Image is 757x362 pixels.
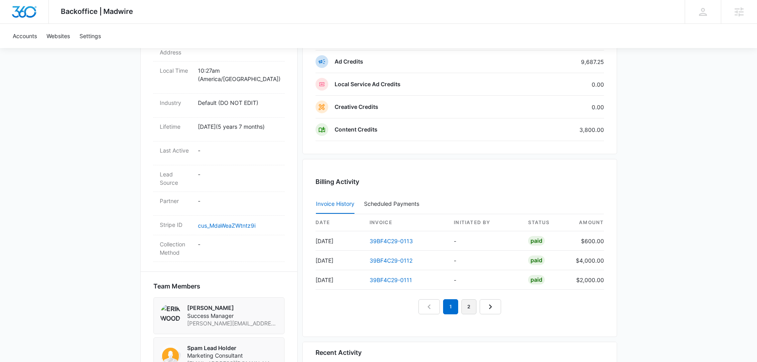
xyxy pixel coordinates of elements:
span: Backoffice | Madwire [61,7,133,15]
td: [DATE] [316,270,363,290]
a: Settings [75,24,106,48]
p: - [198,197,278,205]
td: - [447,251,521,270]
dt: Lifetime [160,122,192,131]
p: Creative Credits [335,103,378,111]
td: 3,800.00 [520,118,604,141]
td: 9,687.25 [520,50,604,73]
div: Lead Source- [153,165,285,192]
h3: Billing Activity [316,177,604,186]
th: status [522,214,569,231]
th: Initiated By [447,214,521,231]
dt: Last Active [160,146,192,155]
dt: Industry [160,99,192,107]
div: Scheduled Payments [364,201,422,207]
td: 0.00 [520,96,604,118]
dt: Partner [160,197,192,205]
p: [PERSON_NAME] [187,304,278,312]
td: $2,000.00 [569,270,604,290]
dt: Billing Address [160,40,192,56]
div: Paid [528,236,545,246]
td: [DATE] [316,251,363,270]
div: Collection Method- [153,235,285,262]
td: $4,000.00 [569,251,604,270]
em: 1 [443,299,458,314]
th: date [316,214,363,231]
dt: Collection Method [160,240,192,257]
div: Lifetime[DATE](5 years 7 months) [153,118,285,141]
a: Next Page [480,299,501,314]
span: Team Members [153,281,200,291]
div: Paid [528,256,545,265]
p: [DATE] ( 5 years 7 months ) [198,122,278,131]
p: - [198,170,278,178]
img: Erik Woods [160,304,181,325]
td: - [447,270,521,290]
button: Invoice History [316,195,354,214]
span: [PERSON_NAME][EMAIL_ADDRESS][PERSON_NAME][DOMAIN_NAME] [187,319,278,327]
th: invoice [363,214,448,231]
a: Page 2 [461,299,476,314]
a: Websites [42,24,75,48]
a: cus_MdaWeaZWtntz9i [198,222,256,229]
dt: Lead Source [160,170,192,187]
nav: Pagination [418,299,501,314]
p: - [198,146,278,155]
div: IndustryDefault (DO NOT EDIT) [153,94,285,118]
a: 39BF4C29-0113 [370,238,413,244]
dt: Stripe ID [160,221,192,229]
div: Stripe IDcus_MdaWeaZWtntz9i [153,216,285,235]
span: Marketing Consultant [187,352,278,360]
a: 39BF4C29-0111 [370,277,412,283]
p: Ad Credits [335,58,363,66]
div: Paid [528,275,545,285]
td: $600.00 [569,231,604,251]
dt: Local Time [160,66,192,75]
td: 0.00 [520,73,604,96]
p: Default (DO NOT EDIT) [198,99,278,107]
p: Spam Lead Holder [187,344,278,352]
h6: Recent Activity [316,348,362,357]
span: Success Manager [187,312,278,320]
div: Last Active- [153,141,285,165]
a: 39BF4C29-0112 [370,257,412,264]
p: Local Service Ad Credits [335,80,401,88]
p: 10:27am ( America/[GEOGRAPHIC_DATA] ) [198,66,278,83]
div: Billing Address- [153,35,285,62]
th: amount [569,214,604,231]
div: Local Time10:27am (America/[GEOGRAPHIC_DATA]) [153,62,285,94]
td: - [447,231,521,251]
div: Partner- [153,192,285,216]
p: - [198,240,278,248]
td: [DATE] [316,231,363,251]
a: Accounts [8,24,42,48]
dd: - [198,40,278,56]
p: Content Credits [335,126,378,134]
